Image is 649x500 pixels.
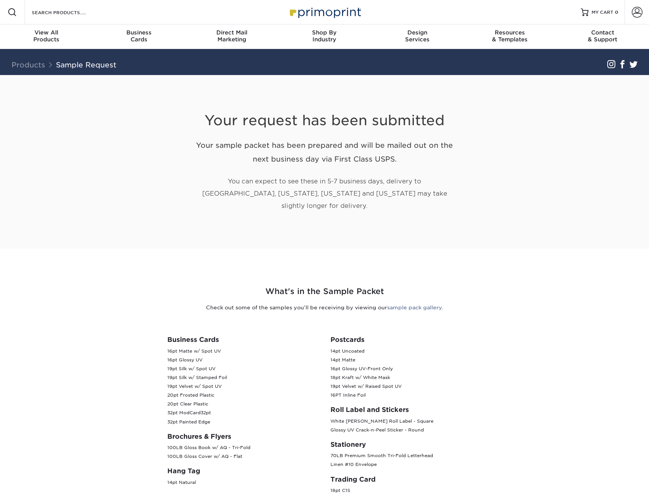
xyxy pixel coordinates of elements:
a: Resources& Templates [464,25,556,49]
h2: What's in the Sample Packet [101,286,549,297]
div: Marketing [185,29,278,43]
a: BusinessCards [93,25,185,49]
p: 70LB Premium Smooth Tri-Fold Letterhead Linen #10 Envelope [330,451,482,469]
a: Sample Request [56,60,116,69]
h3: Brochures & Flyers [167,433,319,440]
span: MY CART [592,9,613,16]
span: Business [93,29,185,36]
span: Design [371,29,464,36]
a: Shop ByIndustry [278,25,371,49]
span: 0 [615,10,618,15]
h3: Postcards [330,336,482,343]
p: 16pt Matte w/ Spot UV 16pt Glossy UV 19pt Silk w/ Spot UV 19pt Silk w/ Stamped Foil 19pt Velvet w... [167,347,319,426]
p: White [PERSON_NAME] Roll Label - Square Glossy UV Crack-n-Peel Sticker - Round [330,417,482,435]
a: Direct MailMarketing [185,25,278,49]
img: Primoprint [286,4,363,20]
h3: Business Cards [167,336,319,343]
div: & Support [556,29,649,43]
span: Resources [464,29,556,36]
p: 100LB Gloss Book w/ AQ - Tri-Fold 100LB Gloss Cover w/ AQ - Flat [167,443,319,461]
p: 14pt Uncoated 14pt Matte 16pt Glossy UV-Front Only 18pt Kraft w/ White Mask 19pt Velvet w/ Raised... [330,347,482,400]
div: Industry [278,29,371,43]
p: You can expect to see these in 5-7 business days, delivery to [GEOGRAPHIC_DATA], [US_STATE], [US_... [191,175,459,212]
h3: Roll Label and Stickers [330,406,482,413]
input: SEARCH PRODUCTS..... [31,8,106,17]
p: 18pt C1S [330,486,482,495]
span: Direct Mail [185,29,278,36]
h3: Stationery [330,441,482,448]
p: 14pt Natural [167,478,319,487]
div: Services [371,29,464,43]
h3: Hang Tag [167,467,319,475]
span: Shop By [278,29,371,36]
span: Contact [556,29,649,36]
div: & Templates [464,29,556,43]
a: Products [11,60,45,69]
a: Contact& Support [556,25,649,49]
a: sample pack gallery [387,304,442,310]
div: Cards [93,29,185,43]
a: DesignServices [371,25,464,49]
p: Check out some of the samples you’ll be receiving by viewing our . [101,304,549,311]
h1: Your request has been submitted [191,93,459,129]
h2: Your sample packet has been prepared and will be mailed out on the next business day via First Cl... [191,138,459,167]
h3: Trading Card [330,475,482,483]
